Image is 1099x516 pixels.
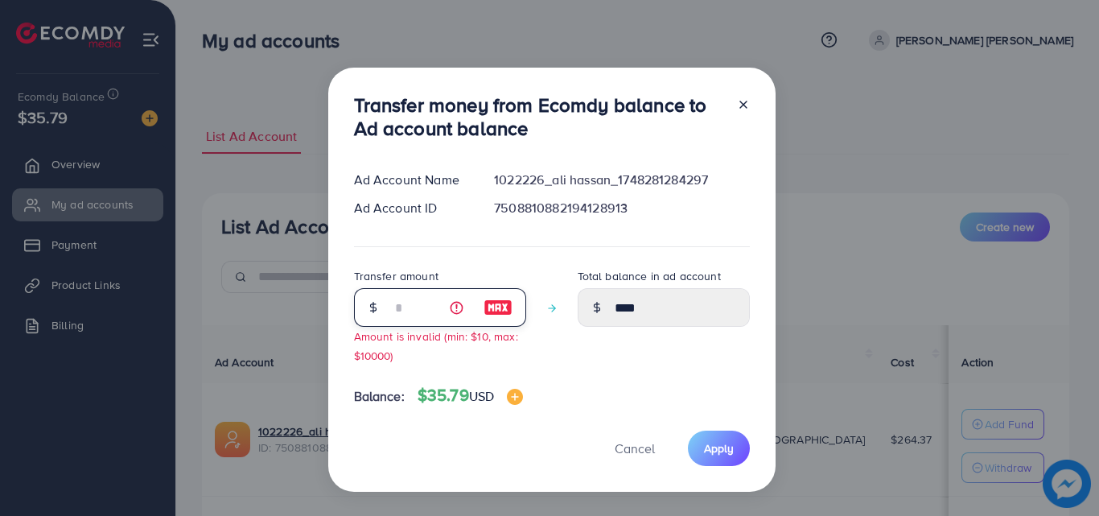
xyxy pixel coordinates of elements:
[484,298,512,317] img: image
[507,389,523,405] img: image
[481,171,762,189] div: 1022226_ali hassan_1748281284297
[341,199,482,217] div: Ad Account ID
[595,431,675,465] button: Cancel
[354,387,405,406] span: Balance:
[341,171,482,189] div: Ad Account Name
[354,93,724,140] h3: Transfer money from Ecomdy balance to Ad account balance
[615,440,655,457] span: Cancel
[688,431,750,465] button: Apply
[704,440,734,456] span: Apply
[578,268,721,284] label: Total balance in ad account
[469,387,494,405] span: USD
[481,199,762,217] div: 7508810882194128913
[418,386,523,406] h4: $35.79
[354,268,438,284] label: Transfer amount
[354,328,518,362] small: Amount is invalid (min: $10, max: $10000)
